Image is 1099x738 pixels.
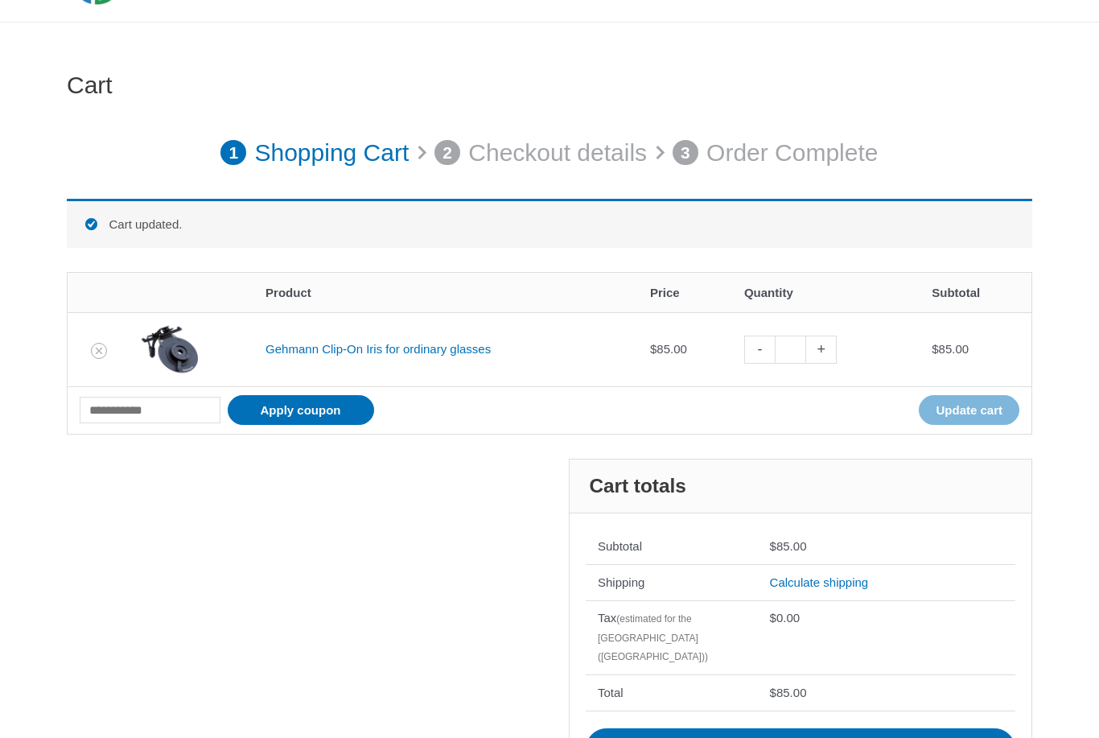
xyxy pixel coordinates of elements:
bdi: 85.00 [770,686,807,699]
a: Calculate shipping [770,575,869,589]
bdi: 85.00 [650,342,687,356]
th: Product [253,273,638,312]
p: Shopping Cart [254,130,409,175]
span: $ [770,686,776,699]
bdi: 0.00 [770,611,801,625]
bdi: 85.00 [770,539,807,553]
h2: Cart totals [570,460,1031,513]
a: - [744,336,775,364]
th: Quantity [732,273,920,312]
span: $ [932,342,938,356]
th: Total [586,674,758,711]
img: Gehmann Clip-On Iris [142,321,198,377]
a: 1 Shopping Cart [220,130,409,175]
a: 2 Checkout details [434,130,647,175]
th: Tax [586,600,758,675]
h1: Cart [67,71,1032,100]
div: Cart updated. [67,199,1032,248]
th: Subtotal [920,273,1031,312]
th: Price [638,273,732,312]
th: Subtotal [586,530,758,565]
span: 2 [434,140,460,166]
a: Remove Gehmann Clip-On Iris for ordinary glasses from cart [91,343,107,359]
a: Gehmann Clip-On Iris for ordinary glasses [265,342,491,356]
input: Product quantity [775,336,806,364]
p: Checkout details [468,130,647,175]
span: $ [770,611,776,625]
a: + [806,336,837,364]
button: Update cart [919,395,1019,425]
span: 1 [220,140,246,166]
th: Shipping [586,564,758,600]
button: Apply coupon [228,395,374,425]
bdi: 85.00 [932,342,969,356]
small: (estimated for the [GEOGRAPHIC_DATA] ([GEOGRAPHIC_DATA])) [598,613,708,662]
span: $ [770,539,776,553]
span: $ [650,342,657,356]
